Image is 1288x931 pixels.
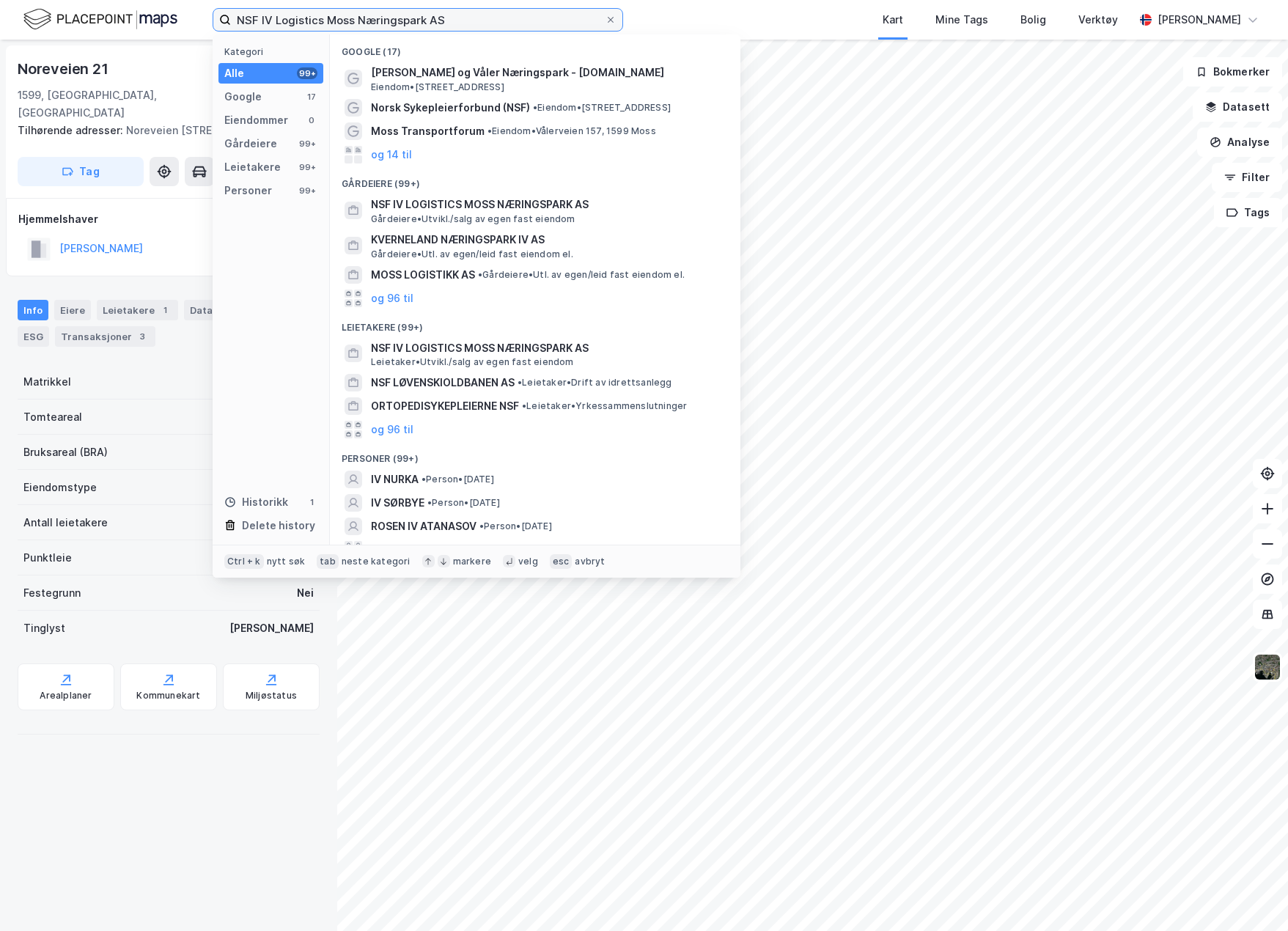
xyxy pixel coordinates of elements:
input: Søk på adresse, matrikkel, gårdeiere, leietakere eller personer [231,9,605,31]
span: Eiendom • [STREET_ADDRESS] [371,81,504,93]
div: esc [550,554,573,569]
button: Tag [18,157,144,186]
button: Datasett [1193,92,1282,122]
div: Kategori [224,46,323,57]
iframe: Chat Widget [1215,861,1288,931]
div: 99+ [297,161,317,173]
span: • [422,474,426,485]
div: Bolig [1020,11,1046,29]
div: Leietakere (99+) [330,310,740,336]
div: Leietakere [224,158,281,176]
div: 17 [306,91,317,103]
div: 1 [306,496,317,508]
div: Leietakere [97,300,178,320]
img: logo.f888ab2527a4732fd821a326f86c7f29.svg [23,7,177,32]
span: IV SØRBYE [371,494,424,512]
span: Moss Transportforum [371,122,485,140]
div: Antall leietakere [23,514,108,531]
span: Leietaker • Drift av idrettsanlegg [518,377,672,389]
div: 1 [158,303,172,317]
div: Personer [224,182,272,199]
div: Eiendomstype [23,479,97,496]
div: Mine Tags [935,11,988,29]
span: Person • [DATE] [427,497,500,509]
div: Hjemmelshaver [18,210,319,228]
span: • [427,497,432,508]
div: Nei [297,584,314,602]
div: Punktleie [23,549,72,567]
span: ROSEN IV ATANASOV [371,518,476,535]
div: 99+ [297,67,317,79]
span: • [487,125,492,136]
span: ORTOPEDISYKEPLEIERNE NSF [371,397,519,415]
button: og 96 til [371,421,413,438]
img: 9k= [1254,653,1281,681]
button: og 96 til [371,541,413,559]
span: Gårdeiere • Utl. av egen/leid fast eiendom el. [478,269,685,281]
div: neste kategori [342,556,411,567]
div: Eiere [54,300,91,320]
div: Delete history [242,517,315,534]
div: Miljøstatus [246,690,297,702]
span: • [478,269,482,280]
span: IV NURKA [371,471,419,488]
span: Eiendom • Vålerveien 157, 1599 Moss [487,125,656,137]
span: [PERSON_NAME] og Våler Næringspark - [DOMAIN_NAME] [371,64,723,81]
div: Arealplaner [40,690,92,702]
div: nytt søk [267,556,306,567]
div: velg [518,556,538,567]
span: NSF IV LOGISTICS MOSS NÆRINGSPARK AS [371,339,723,357]
div: Google (17) [330,34,740,61]
div: ESG [18,326,49,347]
span: MOSS LOGISTIKK AS [371,266,475,284]
span: • [479,520,484,531]
div: [PERSON_NAME] [229,619,314,637]
button: Bokmerker [1183,57,1282,87]
div: Noreveien 21 [18,57,111,81]
span: Gårdeiere • Utl. av egen/leid fast eiendom el. [371,249,573,260]
div: 99+ [297,138,317,150]
div: Bruksareal (BRA) [23,444,108,461]
div: Noreveien [STREET_ADDRESS] [18,122,308,139]
div: Personer (99+) [330,441,740,468]
div: markere [453,556,491,567]
div: Tinglyst [23,619,65,637]
button: og 96 til [371,290,413,307]
span: Gårdeiere • Utvikl./salg av egen fast eiendom [371,213,575,225]
span: NSF LØVENSKIOLDBANEN AS [371,374,515,391]
span: Leietaker • Utvikl./salg av egen fast eiendom [371,356,574,368]
div: Datasett [184,300,239,320]
div: Info [18,300,48,320]
span: Norsk Sykepleierforbund (NSF) [371,99,530,117]
div: Festegrunn [23,584,81,602]
div: 1599, [GEOGRAPHIC_DATA], [GEOGRAPHIC_DATA] [18,87,254,122]
button: Tags [1214,198,1282,227]
div: [PERSON_NAME] [1158,11,1241,29]
span: • [533,102,537,113]
div: Eiendommer [224,111,288,129]
div: Verktøy [1078,11,1118,29]
span: Person • [DATE] [422,474,494,485]
div: Alle [224,65,244,82]
button: Filter [1212,163,1282,192]
button: og 14 til [371,146,412,163]
span: • [522,400,526,411]
div: Gårdeiere [224,135,277,152]
span: KVERNELAND NÆRINGSPARK IV AS [371,231,723,249]
span: Tilhørende adresser: [18,124,126,136]
div: Matrikkel [23,373,71,391]
div: avbryt [575,556,605,567]
span: NSF IV LOGISTICS MOSS NÆRINGSPARK AS [371,196,723,213]
div: Google [224,88,262,106]
div: 0 [306,114,317,126]
div: 99+ [297,185,317,196]
div: 3 [135,329,150,344]
div: Transaksjoner [55,326,155,347]
div: Tomteareal [23,408,82,426]
div: Gårdeiere (99+) [330,166,740,193]
div: Ctrl + k [224,554,264,569]
span: • [518,377,522,388]
span: Eiendom • [STREET_ADDRESS] [533,102,671,114]
button: Analyse [1197,128,1282,157]
div: tab [317,554,339,569]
